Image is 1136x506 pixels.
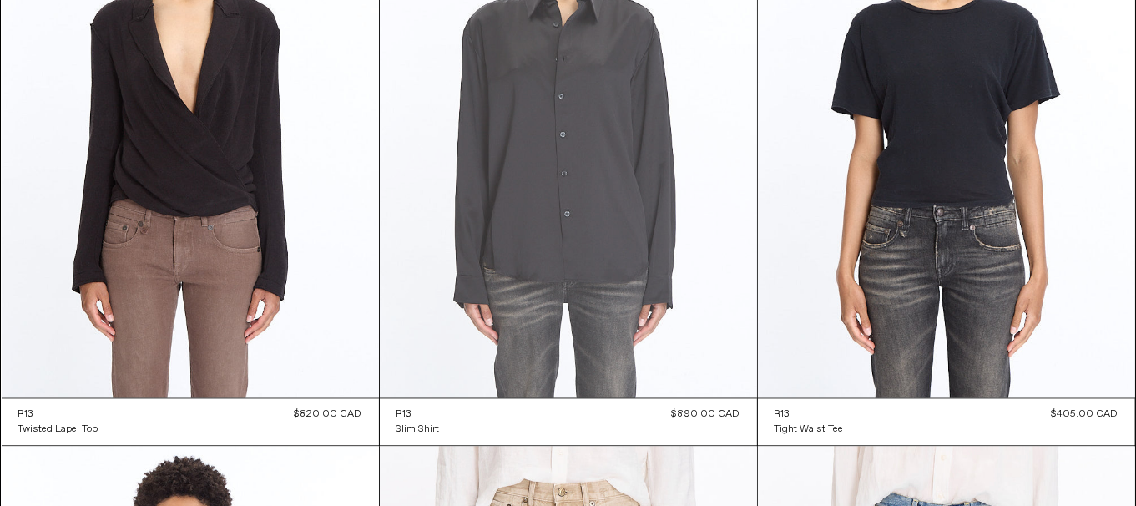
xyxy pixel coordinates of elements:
div: Slim Shirt [396,423,440,437]
div: $405.00 CAD [1052,407,1118,422]
a: Twisted Lapel Top [18,422,98,437]
div: $820.00 CAD [295,407,362,422]
a: R13 [396,407,440,422]
a: R13 [775,407,844,422]
div: R13 [775,407,790,422]
a: Tight Waist Tee [775,422,844,437]
div: Tight Waist Tee [775,423,844,437]
div: R13 [396,407,412,422]
a: R13 [18,407,98,422]
a: Slim Shirt [396,422,440,437]
div: Twisted Lapel Top [18,423,98,437]
div: $890.00 CAD [672,407,740,422]
div: R13 [18,407,34,422]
